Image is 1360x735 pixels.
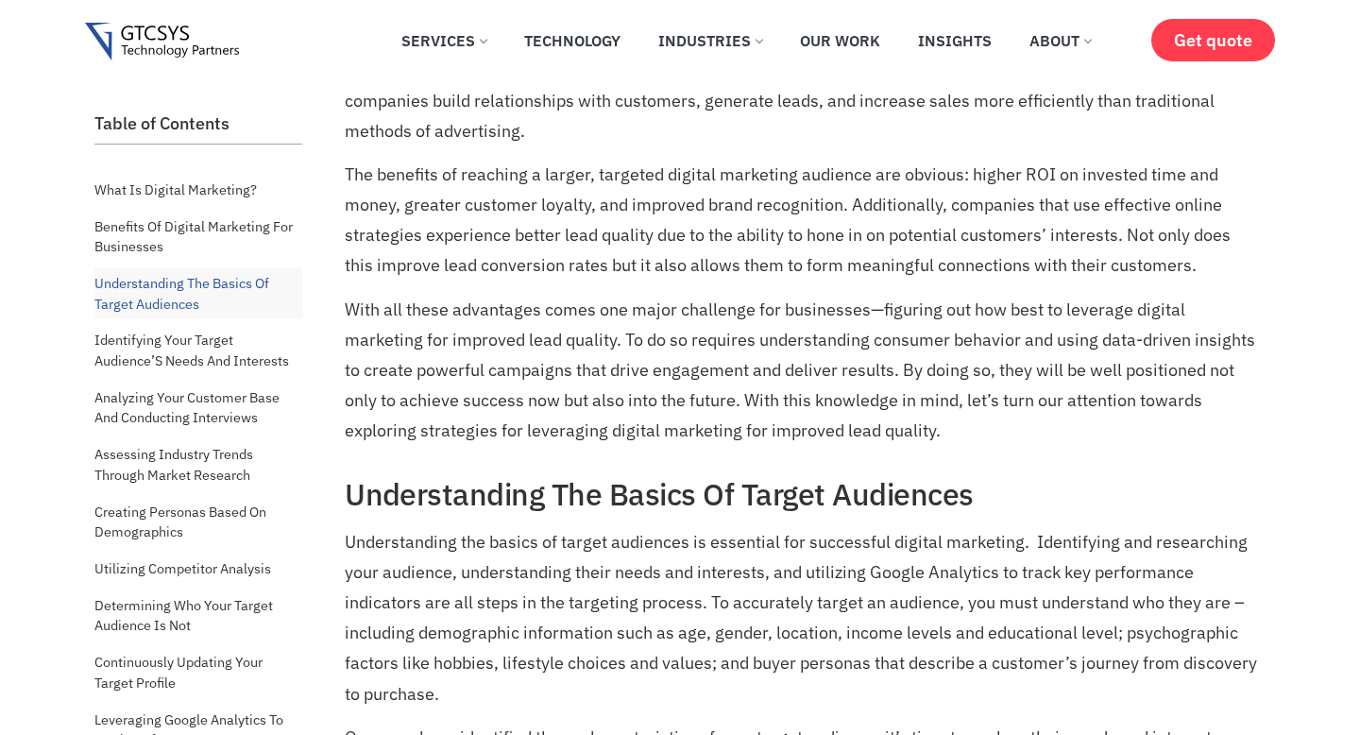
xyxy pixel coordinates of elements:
a: What Is Digital Marketing? [94,175,257,205]
a: Analyzing Your Customer Base And Conducting Interviews [94,383,302,433]
a: Our Work [786,20,894,61]
a: Services [387,20,501,61]
a: Insights [904,20,1006,61]
a: Creating Personas Based On Demographics [94,497,302,547]
h2: Table of Contents [94,113,302,134]
img: Gtcsys logo [85,23,239,61]
p: Understanding the basics of target audiences is essential for successful digital marketing. Ident... [345,527,1261,709]
p: Have you ever wondered how businesses can benefit from digital marketing? Digital marketing campa... [345,26,1261,146]
a: Benefits Of Digital Marketing For Businesses [94,212,302,262]
a: Utilizing Competitor Analysis [94,554,271,584]
h2: Understanding The Basics Of Target Audiences [345,476,1261,512]
a: Continuously Updating Your Target Profile [94,647,302,697]
a: Assessing Industry Trends Through Market Research [94,439,302,489]
a: About [1015,20,1105,61]
a: Identifying Your Target Audience’S Needs And Interests [94,325,302,375]
a: Technology [510,20,635,61]
p: The benefits of reaching a larger, targeted digital marketing audience are obvious: higher ROI on... [345,160,1261,281]
a: Determining Who Your Target Audience Is Not [94,590,302,641]
a: Industries [644,20,776,61]
a: Understanding The Basics Of Target Audiences [94,268,302,318]
span: Get quote [1174,30,1252,50]
p: With all these advantages comes one major challenge for businesses—figuring out how best to lever... [345,295,1261,446]
a: Get quote [1151,19,1275,61]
